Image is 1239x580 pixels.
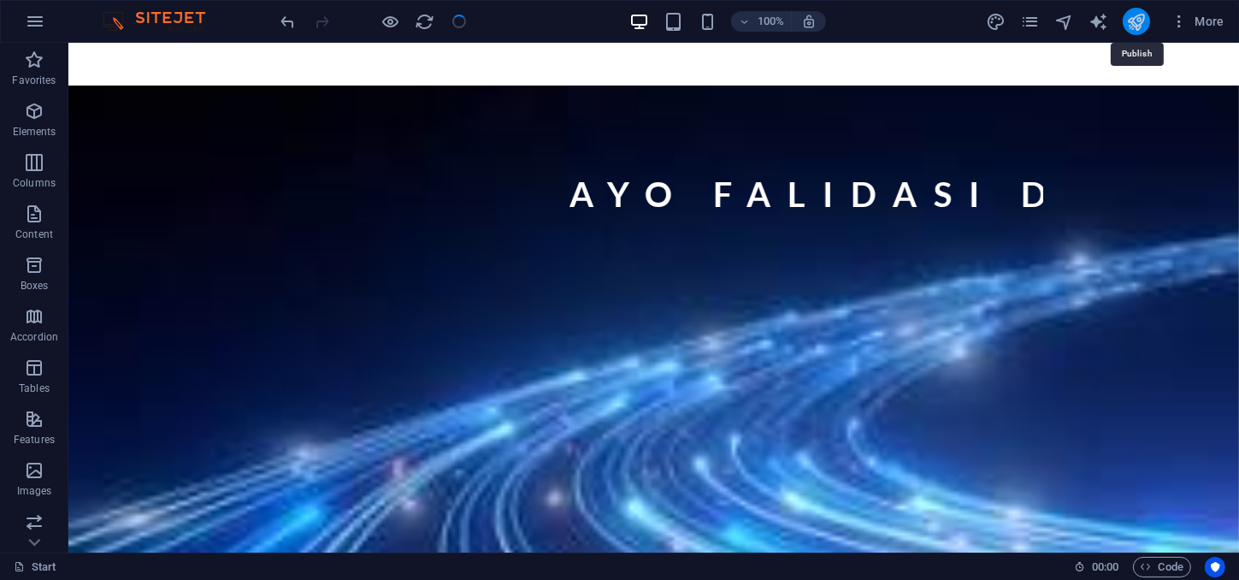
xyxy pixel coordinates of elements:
[1141,557,1183,577] span: Code
[1123,8,1150,35] button: publish
[21,279,49,293] p: Boxes
[1104,560,1106,573] span: :
[15,228,53,241] p: Content
[1092,557,1118,577] span: 00 00
[731,11,792,32] button: 100%
[1020,11,1041,32] button: pages
[381,11,401,32] button: Click here to leave preview mode and continue editing
[98,11,227,32] img: Editor Logo
[14,433,55,447] p: Features
[14,557,56,577] a: Click to cancel selection. Double-click to open Pages
[415,11,435,32] button: reload
[1020,12,1040,32] i: Pages (Ctrl+Alt+S)
[1133,557,1191,577] button: Code
[13,176,56,190] p: Columns
[801,14,817,29] i: On resize automatically adjust zoom level to fit chosen device.
[986,11,1006,32] button: design
[13,125,56,139] p: Elements
[1089,11,1109,32] button: text_generator
[1074,557,1119,577] h6: Session time
[1205,557,1225,577] button: Usercentrics
[278,11,298,32] button: undo
[1054,11,1075,32] button: navigator
[1164,8,1231,35] button: More
[1089,12,1108,32] i: AI Writer
[1171,13,1224,30] span: More
[12,74,56,87] p: Favorites
[1054,12,1074,32] i: Navigator
[17,484,52,498] p: Images
[10,330,58,344] p: Accordion
[279,12,298,32] i: Undo: Change HTML (Ctrl+Z)
[757,11,784,32] h6: 100%
[19,382,50,395] p: Tables
[986,12,1006,32] i: Design (Ctrl+Alt+Y)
